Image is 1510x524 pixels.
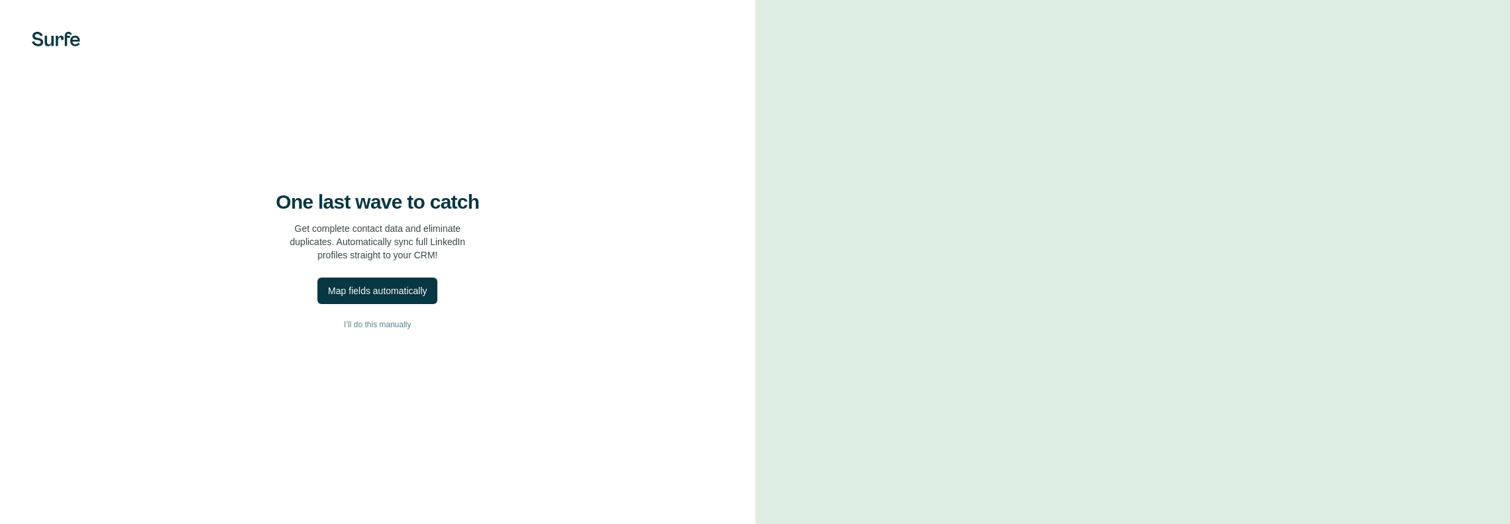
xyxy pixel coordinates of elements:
[290,222,465,262] p: Get complete contact data and eliminate duplicates. Automatically sync full LinkedIn profiles str...
[328,284,427,297] div: Map fields automatically
[32,32,80,46] img: Surfe's logo
[27,315,729,335] button: I’ll do this manually
[317,278,437,304] button: Map fields automatically
[276,190,479,214] h4: One last wave to catch
[344,319,411,331] span: I’ll do this manually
